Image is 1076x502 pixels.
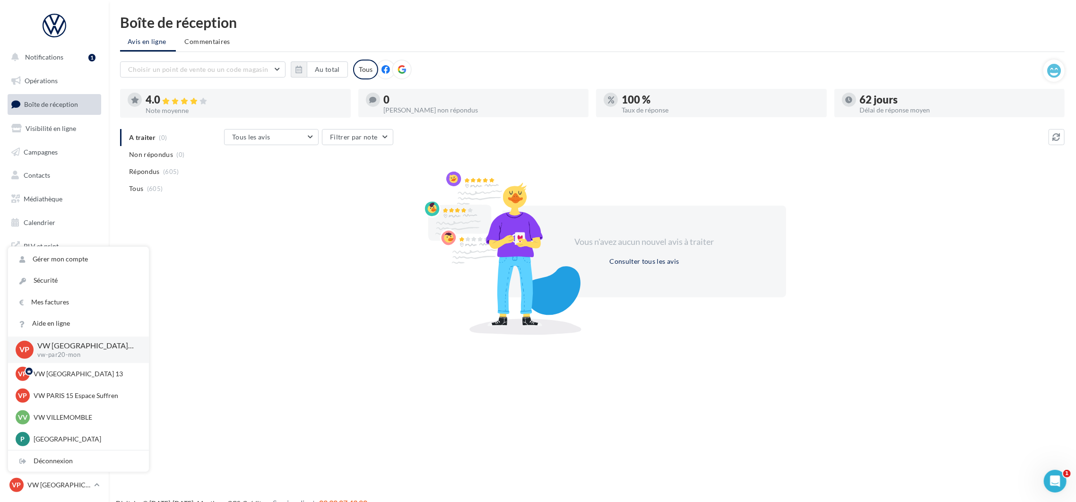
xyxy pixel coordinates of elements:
div: Délai de réponse moyen [860,107,1058,113]
a: Opérations [6,71,103,91]
p: VW PARIS 15 Espace Suffren [34,391,138,400]
span: VP [18,369,27,379]
span: Visibilité en ligne [26,124,76,132]
a: Boîte de réception [6,94,103,114]
a: Campagnes [6,142,103,162]
a: Campagnes DataOnDemand [6,268,103,295]
span: (0) [177,151,185,158]
button: Au total [291,61,348,78]
div: Vous n'avez aucun nouvel avis à traiter [563,236,726,248]
span: 1 [1063,470,1071,477]
span: Boîte de réception [24,100,78,108]
div: 1 [88,54,95,61]
p: VW VILLEMOMBLE [34,413,138,422]
a: VP VW [GEOGRAPHIC_DATA] 20 [8,476,101,494]
button: Choisir un point de vente ou un code magasin [120,61,286,78]
span: Notifications [25,53,63,61]
span: Commentaires [185,37,230,46]
a: Sécurité [8,270,149,291]
span: PLV et print personnalisable [24,240,97,260]
button: Consulter tous les avis [606,256,683,267]
div: 62 jours [860,95,1058,105]
div: Déconnexion [8,450,149,472]
span: (605) [147,185,163,192]
iframe: Intercom live chat [1044,470,1067,493]
div: 100 % [622,95,819,105]
span: VP [20,344,30,355]
p: VW [GEOGRAPHIC_DATA] 13 [34,369,138,379]
a: Aide en ligne [8,313,149,334]
span: Non répondus [129,150,173,159]
button: Au total [307,61,348,78]
p: VW [GEOGRAPHIC_DATA] 20 [27,480,90,490]
span: Tous les avis [232,133,270,141]
span: Tous [129,184,143,193]
div: Tous [353,60,378,79]
span: VP [12,480,21,490]
div: Taux de réponse [622,107,819,113]
span: VV [18,413,27,422]
a: PLV et print personnalisable [6,236,103,264]
span: (605) [163,168,179,175]
a: Médiathèque [6,189,103,209]
div: Boîte de réception [120,15,1065,29]
span: Contacts [24,171,50,179]
button: Notifications 1 [6,47,99,67]
a: Contacts [6,165,103,185]
div: [PERSON_NAME] non répondus [384,107,581,113]
p: [GEOGRAPHIC_DATA] [34,434,138,444]
span: Opérations [25,77,58,85]
a: Gérer mon compte [8,249,149,270]
span: Répondus [129,167,160,176]
span: Médiathèque [24,195,62,203]
button: Filtrer par note [322,129,393,145]
div: Note moyenne [146,107,343,114]
span: P [21,434,25,444]
div: 0 [384,95,581,105]
span: VP [18,391,27,400]
span: Choisir un point de vente ou un code magasin [128,65,268,73]
a: Mes factures [8,292,149,313]
button: Tous les avis [224,129,319,145]
a: Calendrier [6,213,103,233]
div: 4.0 [146,95,343,105]
p: VW [GEOGRAPHIC_DATA] 20 [37,340,134,351]
p: vw-par20-mon [37,351,134,359]
span: Campagnes [24,147,58,156]
a: Visibilité en ligne [6,119,103,138]
span: Calendrier [24,218,55,226]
